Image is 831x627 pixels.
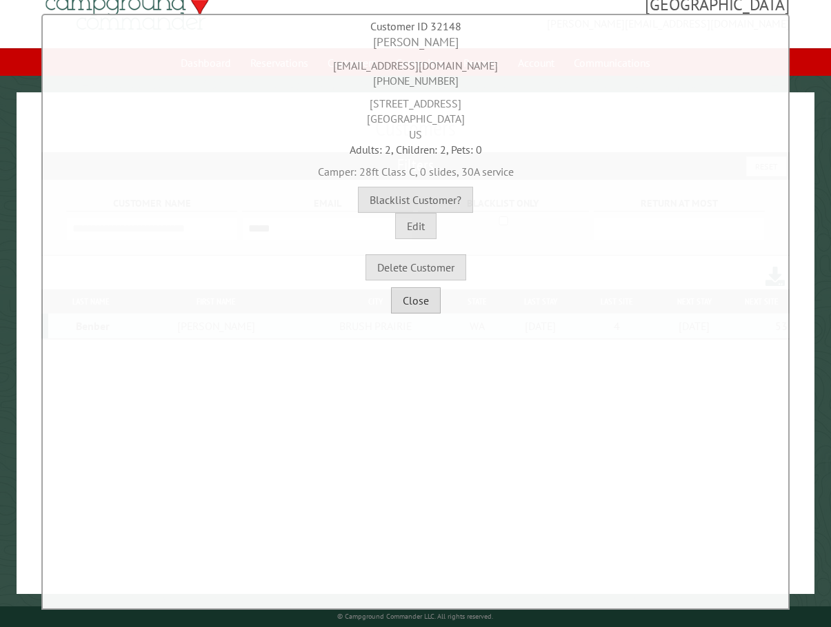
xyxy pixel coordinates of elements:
[395,213,437,239] button: Edit
[46,19,785,34] div: Customer ID 32148
[358,187,473,213] button: Blacklist Customer?
[46,51,785,89] div: [EMAIL_ADDRESS][DOMAIN_NAME] [PHONE_NUMBER]
[46,34,785,51] div: [PERSON_NAME]
[46,142,785,157] div: Adults: 2, Children: 2, Pets: 0
[391,287,441,313] button: Close
[46,89,785,142] div: [STREET_ADDRESS] [GEOGRAPHIC_DATA] US
[46,157,785,179] div: Camper: 28ft Class C, 0 slides, 30A service
[366,254,466,280] button: Delete Customer
[337,612,493,621] small: © Campground Commander LLC. All rights reserved.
